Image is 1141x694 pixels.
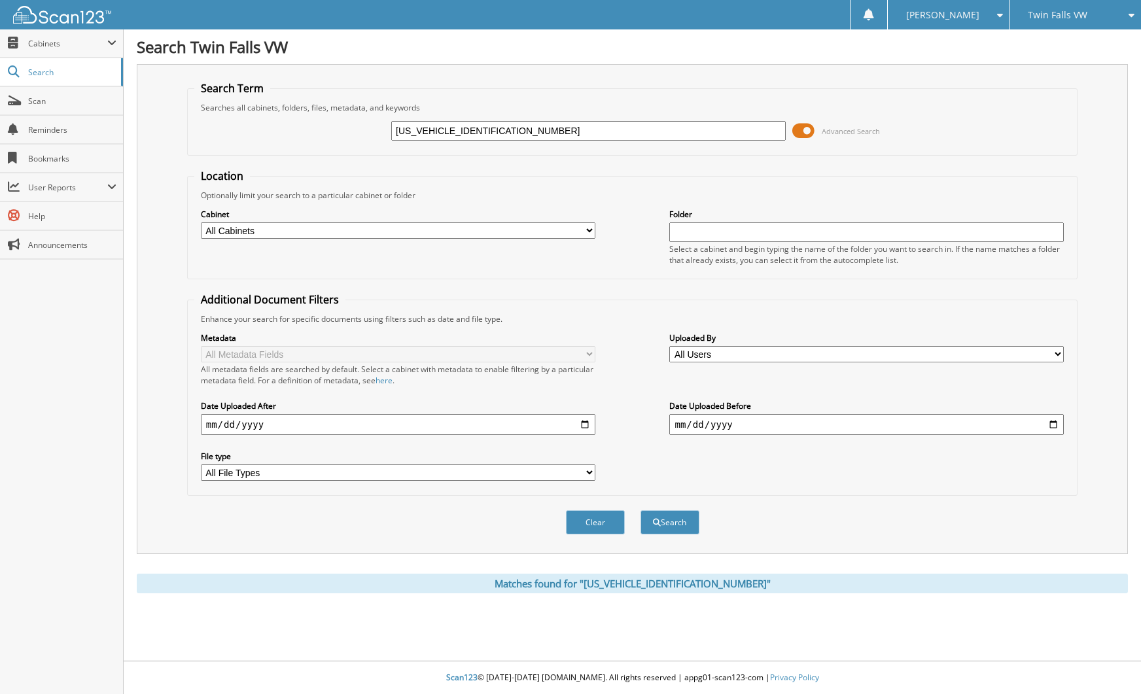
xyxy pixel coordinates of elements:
[28,38,107,49] span: Cabinets
[28,211,116,222] span: Help
[137,574,1128,593] div: Matches found for "[US_VEHICLE_IDENTIFICATION_NUMBER]"
[28,124,116,135] span: Reminders
[194,190,1071,201] div: Optionally limit your search to a particular cabinet or folder
[446,672,478,683] span: Scan123
[906,11,979,19] span: [PERSON_NAME]
[201,332,595,343] label: Metadata
[201,451,595,462] label: File type
[641,510,699,534] button: Search
[201,364,595,386] div: All metadata fields are searched by default. Select a cabinet with metadata to enable filtering b...
[28,182,107,193] span: User Reports
[770,672,819,683] a: Privacy Policy
[28,67,114,78] span: Search
[669,414,1064,435] input: end
[28,153,116,164] span: Bookmarks
[194,81,270,95] legend: Search Term
[194,102,1071,113] div: Searches all cabinets, folders, files, metadata, and keywords
[194,169,250,183] legend: Location
[137,36,1128,58] h1: Search Twin Falls VW
[28,239,116,251] span: Announcements
[669,209,1064,220] label: Folder
[28,95,116,107] span: Scan
[566,510,625,534] button: Clear
[669,400,1064,411] label: Date Uploaded Before
[194,292,345,307] legend: Additional Document Filters
[669,243,1064,266] div: Select a cabinet and begin typing the name of the folder you want to search in. If the name match...
[13,6,111,24] img: scan123-logo-white.svg
[201,209,595,220] label: Cabinet
[669,332,1064,343] label: Uploaded By
[376,375,393,386] a: here
[194,313,1071,324] div: Enhance your search for specific documents using filters such as date and file type.
[201,414,595,435] input: start
[1028,11,1087,19] span: Twin Falls VW
[124,662,1141,694] div: © [DATE]-[DATE] [DOMAIN_NAME]. All rights reserved | appg01-scan123-com |
[201,400,595,411] label: Date Uploaded After
[822,126,880,136] span: Advanced Search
